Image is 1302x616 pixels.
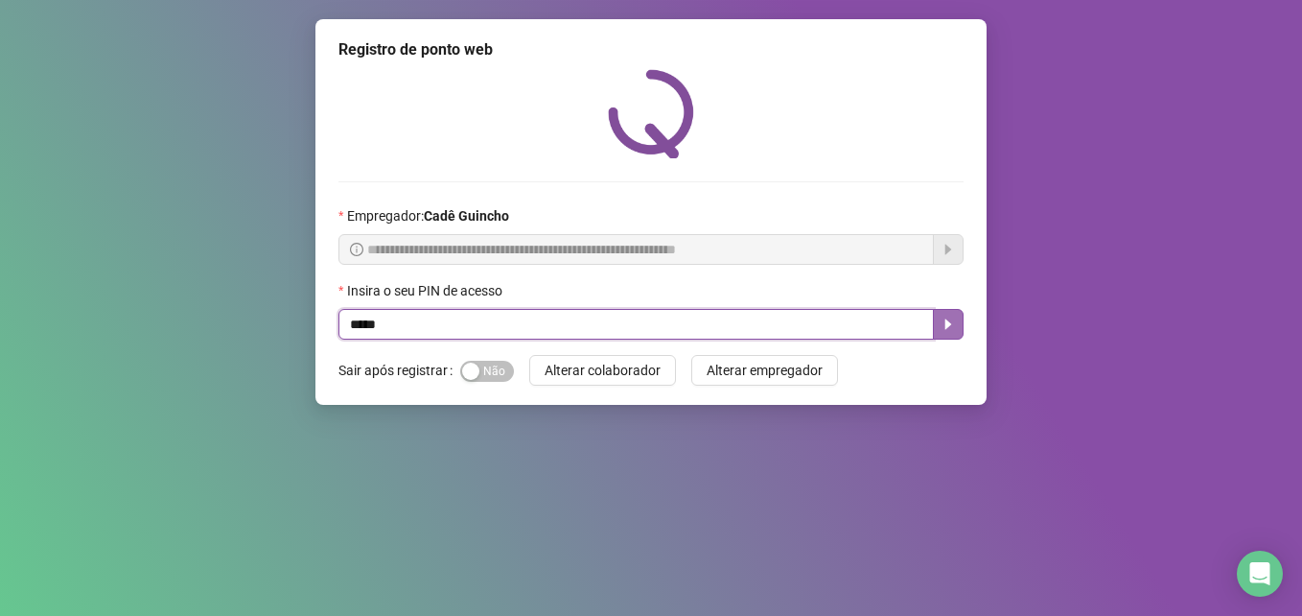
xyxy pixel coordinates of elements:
[707,360,823,381] span: Alterar empregador
[338,38,964,61] div: Registro de ponto web
[529,355,676,386] button: Alterar colaborador
[691,355,838,386] button: Alterar empregador
[350,243,363,256] span: info-circle
[347,205,509,226] span: Empregador :
[338,280,515,301] label: Insira o seu PIN de acesso
[545,360,661,381] span: Alterar colaborador
[941,317,956,332] span: caret-right
[424,208,509,224] strong: Cadê Guincho
[608,69,694,158] img: QRPoint
[1237,551,1283,597] div: Open Intercom Messenger
[338,355,460,386] label: Sair após registrar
